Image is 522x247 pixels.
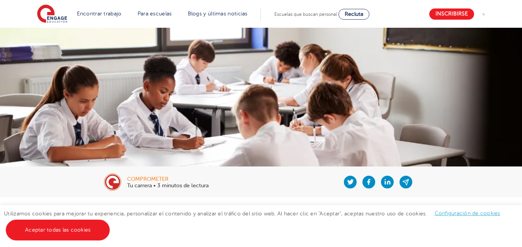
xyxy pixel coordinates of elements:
a: Configuración de cookies [435,210,500,216]
a: Blogs y últimas noticias [188,11,248,17]
a: Recluta [338,9,369,20]
font: Inscribirse [435,11,468,17]
img: Educación comprometida [37,5,67,24]
font: Escuelas que buscan personal [274,12,337,17]
font: Recluta [345,11,363,17]
font: Utilizamos cookies para mejorar tu experiencia, personalizar el contenido y analizar el tráfico d... [4,211,427,217]
a: Inscribirse [429,8,474,20]
a: Aceptar todas las cookies [6,220,110,240]
font: Tu carrera • 3 minutos de lectura [127,183,209,188]
a: Encontrar trabajo [77,11,122,17]
a: Para escuelas [138,11,172,17]
font: comprometer [127,176,168,182]
font: Aceptar todas las cookies [25,227,90,233]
